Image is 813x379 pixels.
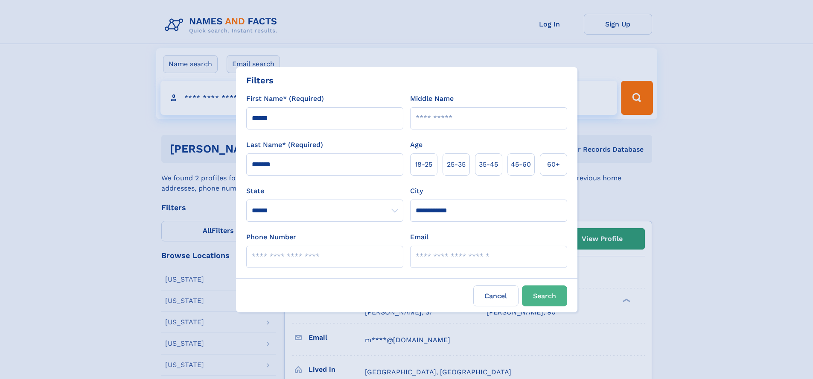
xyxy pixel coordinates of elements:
[246,140,323,150] label: Last Name* (Required)
[410,140,423,150] label: Age
[511,159,531,170] span: 45‑60
[246,94,324,104] label: First Name* (Required)
[415,159,432,170] span: 18‑25
[522,285,567,306] button: Search
[479,159,498,170] span: 35‑45
[410,232,428,242] label: Email
[246,186,403,196] label: State
[246,74,274,87] div: Filters
[410,94,454,104] label: Middle Name
[246,232,296,242] label: Phone Number
[410,186,423,196] label: City
[473,285,519,306] label: Cancel
[447,159,466,170] span: 25‑35
[547,159,560,170] span: 60+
